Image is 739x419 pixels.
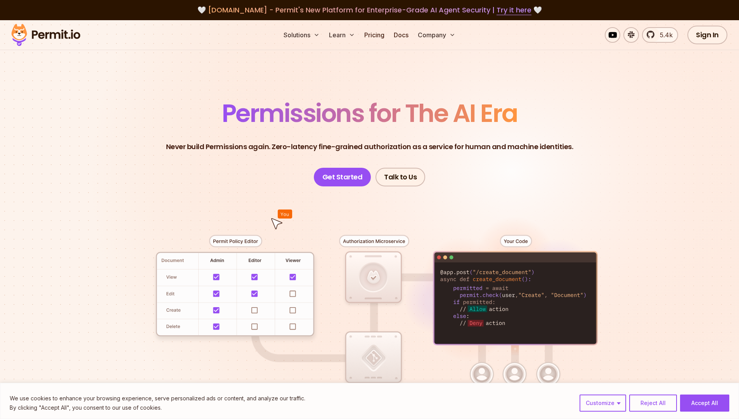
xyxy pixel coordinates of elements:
button: Reject All [629,395,677,412]
p: We use cookies to enhance your browsing experience, serve personalized ads or content, and analyz... [10,394,305,403]
span: 5.4k [655,30,673,40]
a: Docs [391,27,412,43]
button: Learn [326,27,358,43]
button: Customize [580,395,626,412]
span: Permissions for The AI Era [222,96,517,130]
a: Try it here [497,5,531,15]
span: [DOMAIN_NAME] - Permit's New Platform for Enterprise-Grade AI Agent Security | [208,5,531,15]
a: Get Started [314,168,371,186]
button: Solutions [280,27,323,43]
p: By clicking "Accept All", you consent to our use of cookies. [10,403,305,412]
a: Sign In [687,26,727,44]
button: Accept All [680,395,729,412]
button: Company [415,27,459,43]
a: Talk to Us [376,168,425,186]
div: 🤍 🤍 [19,5,720,16]
img: Permit logo [8,22,84,48]
p: Never build Permissions again. Zero-latency fine-grained authorization as a service for human and... [166,141,573,152]
a: Pricing [361,27,388,43]
a: 5.4k [642,27,678,43]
